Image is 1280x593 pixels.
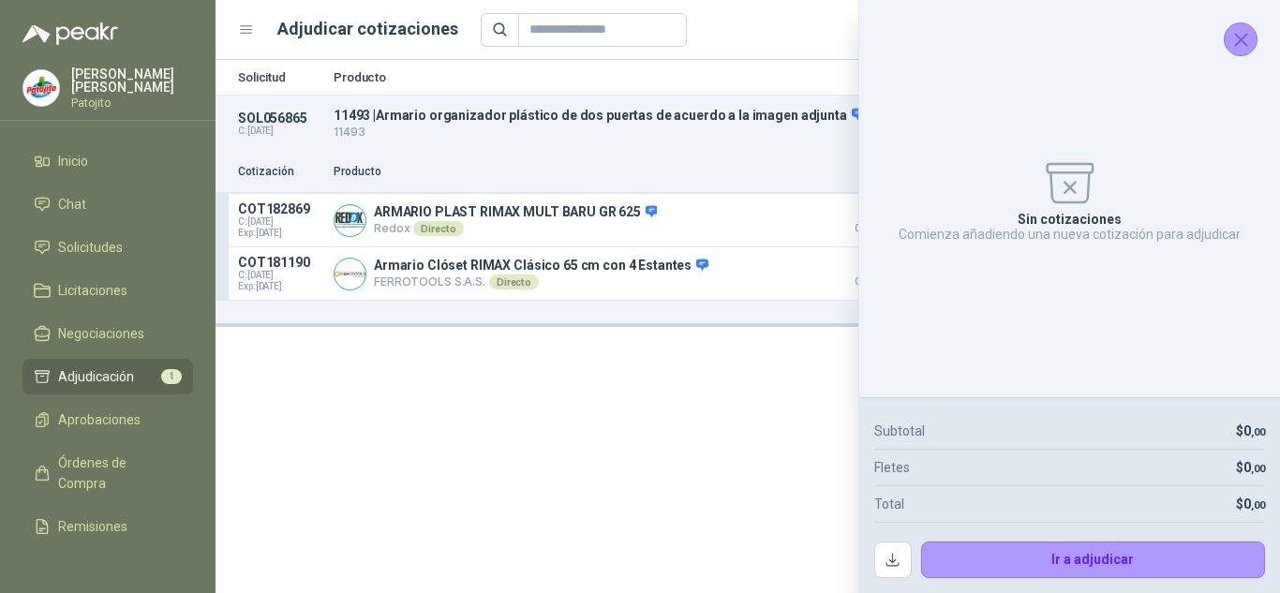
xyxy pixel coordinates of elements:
span: C: [DATE] [238,216,322,228]
span: Órdenes de Compra [58,452,175,494]
a: Adjudicación1 [22,359,193,394]
p: Comienza añadiendo una nueva cotización para adjudicar [899,227,1241,242]
a: Solicitudes [22,230,193,265]
img: Company Logo [335,205,365,236]
p: Redox [374,221,657,236]
p: 11493 [334,124,988,141]
p: $ [1236,421,1265,441]
a: Licitaciones [22,273,193,308]
a: Negociaciones [22,316,193,351]
span: Exp: [DATE] [238,281,322,292]
span: Adjudicación [58,366,134,387]
p: COT181190 [238,255,322,270]
a: Remisiones [22,509,193,544]
a: Órdenes de Compra [22,445,193,501]
p: $ 8.001.084 [826,255,920,287]
button: Ir a adjudicar [921,541,1266,579]
a: Inicio [22,143,193,179]
p: COT182869 [238,201,322,216]
span: Aprobaciones [58,409,141,430]
img: Logo peakr [22,22,118,45]
p: Producto [334,163,815,181]
span: ,00 [1251,426,1265,438]
p: Patojito [71,97,193,109]
span: Remisiones [58,516,127,537]
a: Chat [22,186,193,222]
img: Company Logo [23,70,59,106]
p: Solicitud [238,71,322,83]
p: $ 6.530.715 [826,201,920,233]
p: FERROTOOLS S.A.S. [374,274,708,289]
p: Fletes [874,457,910,478]
span: Chat [58,194,86,215]
p: $ [1236,457,1265,478]
span: Inicio [58,151,88,171]
span: Licitaciones [58,280,127,301]
span: 1 [161,369,182,384]
h1: Adjudicar cotizaciones [277,16,458,42]
div: Directo [413,221,463,236]
p: Precio [826,163,920,181]
span: ,00 [1251,499,1265,511]
p: Armario Clóset RIMAX Clásico 65 cm con 4 Estantes [374,258,708,274]
span: Crédito 45 días [826,277,920,287]
span: 0 [1243,497,1265,511]
img: Company Logo [335,259,365,289]
span: Solicitudes [58,237,123,258]
p: [PERSON_NAME] [PERSON_NAME] [71,67,193,94]
a: Aprobaciones [22,402,193,437]
span: 0 [1243,423,1265,438]
p: Producto [334,71,988,83]
span: Crédito 30 días [826,224,920,233]
span: Negociaciones [58,323,144,344]
p: ARMARIO PLAST RIMAX MULT BARU GR 625 [374,204,657,221]
div: Directo [489,274,539,289]
span: C: [DATE] [238,270,322,281]
p: 11493 | Armario organizador plástico de dos puertas de acuerdo a la imagen adjunta [334,107,988,124]
p: $ [1236,494,1265,514]
p: Sin cotizaciones [1018,212,1122,227]
p: Cotización [238,163,322,181]
span: 0 [1243,460,1265,475]
p: SOL056865 [238,111,322,126]
span: ,00 [1251,463,1265,475]
span: Exp: [DATE] [238,228,322,239]
p: Total [874,494,904,514]
p: C: [DATE] [238,126,322,137]
p: Subtotal [874,421,925,441]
